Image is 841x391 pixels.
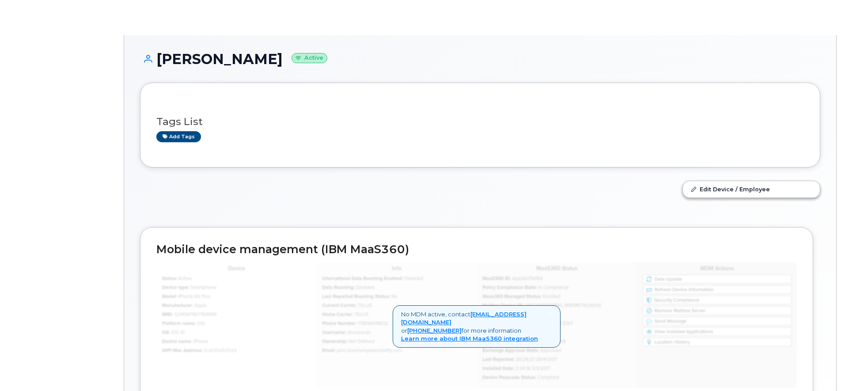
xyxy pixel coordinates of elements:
[156,243,797,256] h2: Mobile device management (IBM MaaS360)
[156,262,797,388] img: mdm_maas360_data_lg-147edf4ce5891b6e296acbe60ee4acd306360f73f278574cfef86ac192ea0250.jpg
[407,327,462,334] a: [PHONE_NUMBER]
[156,131,201,142] a: Add tags
[156,116,804,127] h3: Tags List
[140,51,820,67] h1: [PERSON_NAME]
[549,309,552,317] span: ×
[683,181,820,197] a: Edit Device / Employee
[292,53,327,63] small: Active
[401,335,538,342] a: Learn more about IBM MaaS360 integration
[393,305,561,348] div: No MDM active, contact or for more information
[549,310,552,317] a: Close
